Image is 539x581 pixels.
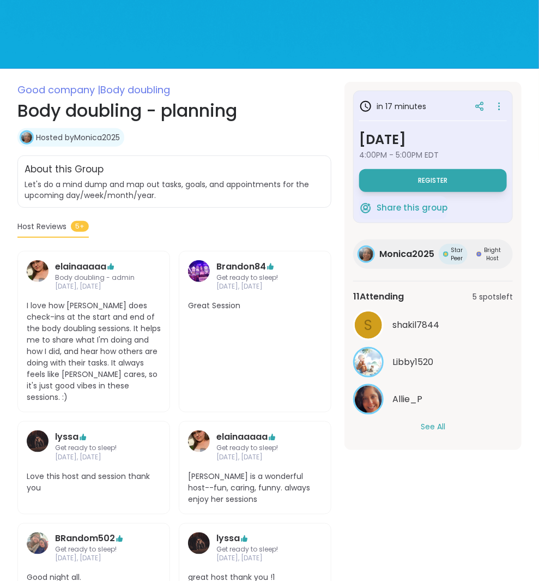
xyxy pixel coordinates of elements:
span: Let's do a mind dump and map out tasks, goals, and appointments for the upcoming day/week/month/y... [25,179,309,201]
span: s [365,315,373,336]
span: 5+ [71,221,89,232]
span: [PERSON_NAME] is a wonderful host--fun, caring, funny. always enjoy her sessions [188,471,322,505]
button: See All [421,421,445,433]
img: Allie_P [355,386,382,413]
a: Brandon84 [188,260,210,292]
span: shakil7844 [392,319,439,332]
span: Get ready to sleep! [216,444,294,453]
h1: Body doubling - planning [17,98,331,124]
button: Share this group [359,196,447,219]
a: BRandom502 [55,532,115,546]
span: [DATE], [DATE] [216,554,294,564]
span: Love this host and session thank you [27,471,161,494]
img: Libby1520 [355,349,382,376]
a: elainaaaaa [27,260,49,292]
span: [DATE], [DATE] [55,282,135,291]
img: ShareWell Logomark [359,201,372,214]
img: Monica2025 [21,132,32,143]
span: Bright Host [484,246,501,262]
a: Monica2025Monica2025Star PeerStar PeerBright HostBright Host [353,239,513,269]
span: [DATE], [DATE] [216,282,294,291]
a: Allie_PAllie_P [353,384,513,415]
span: Allie_P [392,393,422,406]
img: Brandon84 [188,260,210,282]
span: Get ready to sleep! [55,546,132,555]
span: Share this group [377,202,447,214]
img: elainaaaaa [188,430,210,452]
span: Get ready to sleep! [216,546,294,555]
img: Bright Host [476,251,482,257]
span: Get ready to sleep! [55,444,132,453]
a: Libby1520Libby1520 [353,347,513,378]
a: elainaaaaa [55,260,106,273]
a: Hosted byMonica2025 [36,132,120,143]
span: 5 spots left [473,291,513,303]
h2: About this Group [25,163,104,177]
img: elainaaaaa [27,260,49,282]
span: Get ready to sleep! [216,273,294,283]
span: Register [419,176,448,185]
a: lyssa [55,430,78,444]
span: Monica2025 [379,248,434,261]
a: sshakil7844 [353,310,513,340]
a: Brandon84 [216,260,266,273]
span: Libby1520 [392,356,433,369]
a: elainaaaaa [216,430,268,444]
img: Monica2025 [359,247,373,261]
a: BRandom502 [27,532,49,564]
span: 11 Attending [353,290,404,303]
img: Star Peer [443,251,449,257]
span: Body doubling - admin [55,273,135,283]
a: lyssa [216,532,240,546]
span: Body doubling [100,83,170,97]
img: BRandom502 [27,532,49,554]
h3: in 17 minutes [359,100,426,113]
a: elainaaaaa [188,430,210,462]
span: Good company | [17,83,100,97]
span: Star Peer [451,246,463,262]
a: lyssa [27,430,49,462]
button: Register [359,169,507,192]
span: I love how [PERSON_NAME] does check-ins at the start and end of the body doubling sessions. It he... [27,300,161,403]
img: lyssa [27,430,49,452]
span: [DATE], [DATE] [55,554,132,564]
span: Host Reviews [17,221,66,232]
span: 4:00PM - 5:00PM EDT [359,149,507,160]
h3: [DATE] [359,130,507,149]
a: lyssa [188,532,210,564]
span: [DATE], [DATE] [55,453,132,462]
span: Great Session [188,300,322,312]
span: [DATE], [DATE] [216,453,294,462]
img: lyssa [188,532,210,554]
